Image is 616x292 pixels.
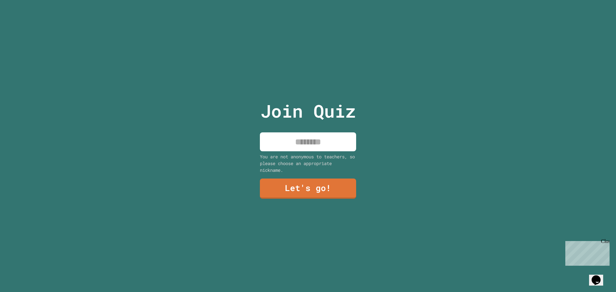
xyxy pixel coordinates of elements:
[260,179,356,199] a: Let's go!
[3,3,44,41] div: Chat with us now!Close
[260,153,356,173] div: You are not anonymous to teachers, so please choose an appropriate nickname.
[261,98,356,124] p: Join Quiz
[563,238,610,266] iframe: chat widget
[589,266,610,286] iframe: chat widget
